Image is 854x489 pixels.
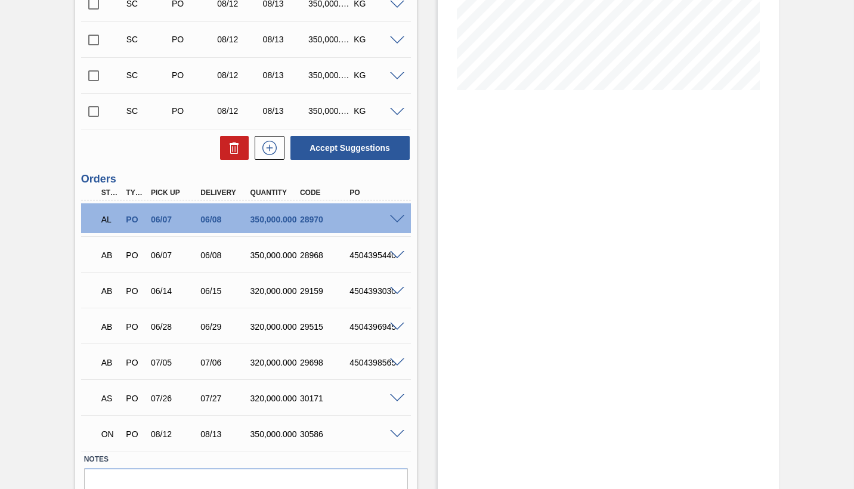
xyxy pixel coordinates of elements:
div: Purchase order [169,70,218,80]
div: Suggestion Created [123,106,172,116]
div: 06/28/2025 [148,322,202,332]
div: 08/12/2025 [148,429,202,439]
div: Suggestion Created [123,70,172,80]
div: 06/07/2025 [148,215,202,224]
div: Suggestion Created [123,35,172,44]
div: Purchase order [123,215,147,224]
div: Accept Suggestions [284,135,411,161]
div: Purchase order [169,35,218,44]
div: KG [351,35,400,44]
div: 08/12/2025 [214,70,263,80]
div: 350,000.000 [247,215,302,224]
div: New suggestion [249,136,284,160]
div: 07/26/2025 [148,394,202,403]
div: 08/13/2025 [260,70,309,80]
div: Pick up [148,188,202,197]
div: 30586 [297,429,351,439]
div: Type [123,188,147,197]
button: Accept Suggestions [290,136,410,160]
div: KG [351,106,400,116]
div: 08/13/2025 [197,429,252,439]
div: 350,000.000 [247,429,302,439]
div: Awaiting Pick Up [98,349,123,376]
div: 06/29/2025 [197,322,252,332]
div: 320,000.000 [247,322,302,332]
h3: Orders [81,173,411,185]
p: AL [101,215,120,224]
div: 08/12/2025 [214,106,263,116]
div: 350,000.000 [305,35,354,44]
div: 06/08/2025 [197,215,252,224]
div: 07/27/2025 [197,394,252,403]
div: Step [98,188,123,197]
div: 08/12/2025 [214,35,263,44]
div: Quantity [247,188,302,197]
div: 4504395440 [346,250,401,260]
div: 30171 [297,394,351,403]
div: Purchase order [123,250,147,260]
div: 29159 [297,286,351,296]
div: 06/15/2025 [197,286,252,296]
div: 350,000.000 [305,70,354,80]
div: KG [351,70,400,80]
div: Purchase order [123,429,147,439]
div: 350,000.000 [247,250,302,260]
div: Delete Suggestions [214,136,249,160]
div: 08/13/2025 [260,35,309,44]
div: PO [346,188,401,197]
div: 07/05/2025 [148,358,202,367]
div: 320,000.000 [247,394,302,403]
div: 4504398565 [346,358,401,367]
p: ON [101,429,120,439]
label: Notes [84,451,408,468]
div: 29698 [297,358,351,367]
div: 06/07/2025 [148,250,202,260]
p: AB [101,286,120,296]
div: 07/06/2025 [197,358,252,367]
p: AB [101,358,120,367]
div: Purchase order [123,322,147,332]
div: Negotiating Order [98,421,123,447]
div: 4504396945 [346,322,401,332]
div: Purchase order [123,394,147,403]
div: 350,000.000 [305,106,354,116]
p: AB [101,250,120,260]
div: Purchase order [123,358,147,367]
div: Code [297,188,351,197]
div: Awaiting Pick Up [98,242,123,268]
div: Awaiting Load Composition [98,206,123,233]
div: 08/13/2025 [260,106,309,116]
div: 28968 [297,250,351,260]
div: Awaiting Pick Up [98,314,123,340]
p: AS [101,394,120,403]
div: Delivery [197,188,252,197]
div: 320,000.000 [247,286,302,296]
div: 06/14/2025 [148,286,202,296]
div: 4504393030 [346,286,401,296]
div: Awaiting Pick Up [98,278,123,304]
div: 06/08/2025 [197,250,252,260]
div: Waiting for PO SAP [98,385,123,411]
div: Purchase order [169,106,218,116]
div: 29515 [297,322,351,332]
div: 320,000.000 [247,358,302,367]
p: AB [101,322,120,332]
div: Purchase order [123,286,147,296]
div: 28970 [297,215,351,224]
